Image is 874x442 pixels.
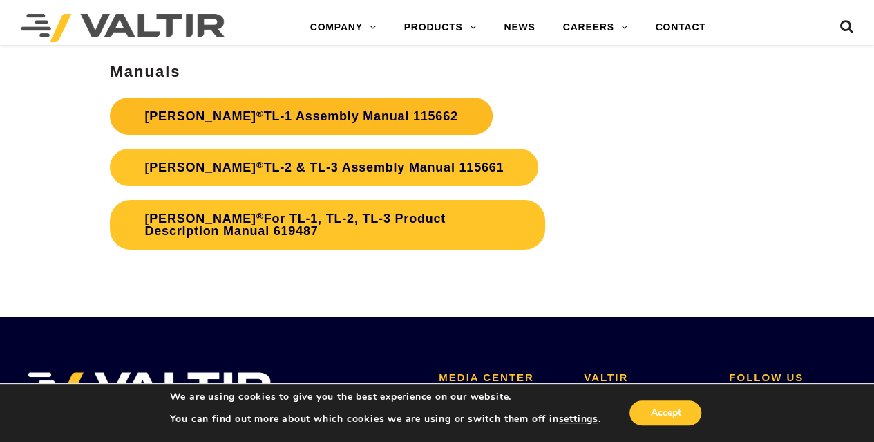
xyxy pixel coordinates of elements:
p: We are using cookies to give you the best experience on our website. [170,391,601,403]
a: [PERSON_NAME]®TL-2 & TL-3 Assembly Manual 115661 [110,149,538,186]
strong: Manuals [110,63,180,80]
a: CONTACT [641,14,719,42]
sup: ® [256,160,264,170]
a: COMPANY [296,14,390,42]
button: settings [558,413,598,425]
img: Valtir [21,14,225,42]
h2: FOLLOW US [729,372,853,384]
p: You can find out more about which cookies we are using or switch them off in . [170,413,601,425]
h2: MEDIA CENTER [439,372,563,384]
button: Accept [629,400,701,425]
a: [PERSON_NAME]®TL-1 Assembly Manual 115662 [110,98,492,135]
img: VALTIR [21,372,272,407]
a: PRODUCTS [390,14,491,42]
a: NEWS [490,14,549,42]
sup: ® [256,211,264,221]
a: CAREERS [549,14,642,42]
sup: ® [256,109,264,119]
a: [PERSON_NAME]®For TL-1, TL-2, TL-3 Product Description Manual 619487 [110,200,545,250]
h2: VALTIR [584,372,708,384]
